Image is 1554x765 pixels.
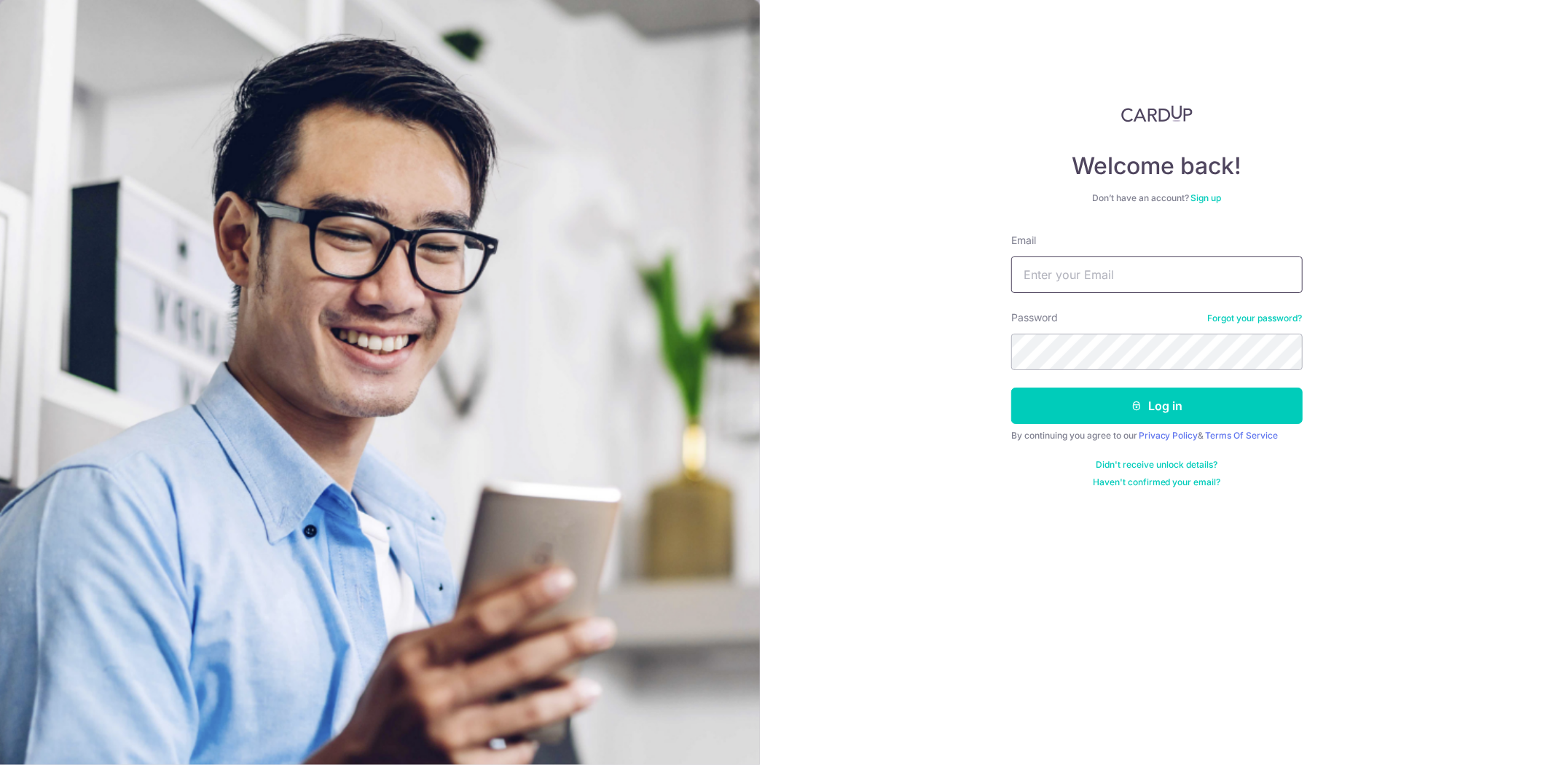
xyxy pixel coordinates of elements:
[1139,430,1198,441] a: Privacy Policy
[1011,388,1303,424] button: Log in
[1190,192,1221,203] a: Sign up
[1011,310,1058,325] label: Password
[1011,192,1303,204] div: Don’t have an account?
[1208,313,1303,324] a: Forgot your password?
[1011,256,1303,293] input: Enter your Email
[1011,430,1303,442] div: By continuing you agree to our &
[1096,459,1217,471] a: Didn't receive unlock details?
[1011,152,1303,181] h4: Welcome back!
[1093,476,1221,488] a: Haven't confirmed your email?
[1121,105,1193,122] img: CardUp Logo
[1206,430,1279,441] a: Terms Of Service
[1011,233,1036,248] label: Email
